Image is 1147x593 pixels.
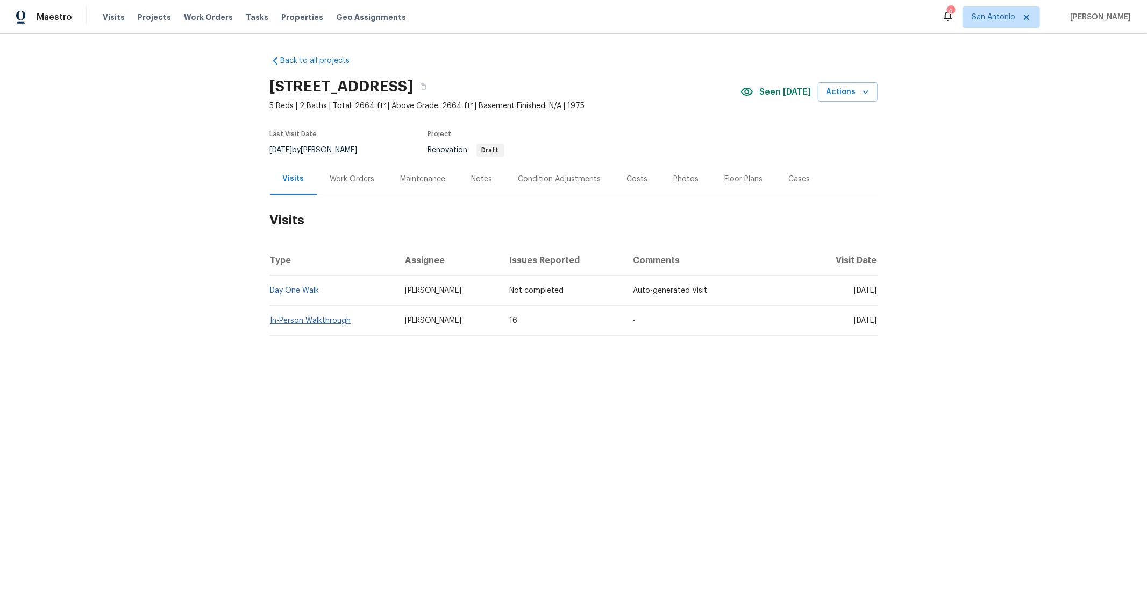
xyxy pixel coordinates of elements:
span: San Antonio [972,12,1015,23]
span: [DATE] [854,317,877,324]
span: Not completed [509,287,564,294]
div: Costs [627,174,648,185]
div: Notes [472,174,493,185]
span: Projects [138,12,171,23]
a: Back to all projects [270,55,373,66]
div: 6 [947,6,954,17]
th: Assignee [396,245,501,276]
div: by [PERSON_NAME] [270,144,371,157]
th: Type [270,245,397,276]
button: Actions [818,82,878,102]
div: Condition Adjustments [518,174,601,185]
span: Actions [827,86,869,99]
span: Draft [478,147,503,153]
a: In-Person Walkthrough [270,317,351,324]
th: Comments [624,245,807,276]
span: [DATE] [854,287,877,294]
span: Geo Assignments [336,12,406,23]
h2: [STREET_ADDRESS] [270,81,414,92]
span: Maestro [37,12,72,23]
div: Work Orders [330,174,375,185]
div: Photos [674,174,699,185]
th: Visit Date [807,245,877,276]
button: Copy Address [414,77,433,96]
span: [PERSON_NAME] [405,317,461,324]
span: Project [428,131,452,137]
span: Properties [281,12,323,23]
span: Work Orders [184,12,233,23]
span: - [633,317,636,324]
span: Visits [103,12,125,23]
span: [PERSON_NAME] [405,287,461,294]
div: Visits [283,173,304,184]
span: Last Visit Date [270,131,317,137]
span: Auto-generated Visit [633,287,707,294]
div: Cases [789,174,810,185]
span: Seen [DATE] [760,87,811,97]
span: 5 Beds | 2 Baths | Total: 2664 ft² | Above Grade: 2664 ft² | Basement Finished: N/A | 1975 [270,101,740,111]
a: Day One Walk [270,287,319,294]
h2: Visits [270,195,878,245]
div: Floor Plans [725,174,763,185]
span: [PERSON_NAME] [1066,12,1131,23]
span: Tasks [246,13,268,21]
span: 16 [509,317,517,324]
span: [DATE] [270,146,293,154]
span: Renovation [428,146,504,154]
th: Issues Reported [501,245,624,276]
div: Maintenance [401,174,446,185]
